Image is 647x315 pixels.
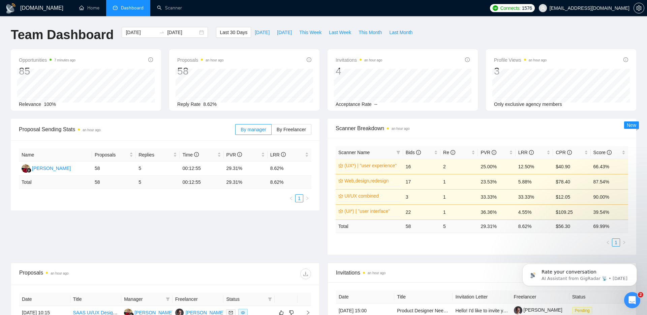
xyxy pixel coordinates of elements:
time: an hour ago [83,128,100,132]
a: Web,design,redesign [344,177,399,184]
span: PVR [226,152,242,157]
iframe: Intercom live chat [624,292,640,308]
span: left [289,196,293,200]
span: right [622,240,626,245]
td: 8.62 % [516,220,553,233]
span: mail [229,311,233,315]
td: 36.36% [478,204,515,220]
button: This Month [355,27,386,38]
span: info-circle [607,150,612,155]
span: swap-right [159,30,164,35]
span: info-circle [567,150,572,155]
span: [DATE] [277,29,292,36]
a: BP[PERSON_NAME] [175,310,224,315]
span: right [305,196,309,200]
button: Last Month [386,27,416,38]
th: Name [19,148,92,162]
span: Time [182,152,198,157]
span: This Week [299,29,321,36]
td: 58 [92,176,136,189]
td: 5 [136,176,180,189]
td: 69.99 % [591,220,628,233]
td: 17 [403,174,440,189]
th: Proposals [92,148,136,162]
a: UI/UX combined [344,192,399,200]
span: Bids [406,150,421,155]
span: info-circle [281,152,286,157]
span: right [300,310,310,315]
span: filter [268,297,272,301]
span: Invitations [336,268,628,277]
button: left [604,238,612,247]
td: 2 [440,159,478,174]
span: info-circle [416,150,421,155]
span: New [627,122,636,128]
a: searchScanner [157,5,182,11]
time: an hour ago [368,271,386,275]
div: Proposals [19,268,165,279]
span: info-circle [194,152,199,157]
span: -- [374,102,377,107]
span: crown [338,178,343,183]
span: crown [338,209,343,213]
td: Total [19,176,92,189]
span: Acceptance Rate [336,102,372,107]
span: Proposal Sending Stats [19,125,235,134]
span: LRR [270,152,286,157]
a: AG[PERSON_NAME] [22,165,71,171]
span: LRR [518,150,534,155]
button: [DATE] [273,27,296,38]
td: 00:12:55 [180,176,223,189]
button: setting [634,3,644,13]
td: 8.62 % [268,176,311,189]
span: filter [166,297,170,301]
td: 8.62% [268,162,311,176]
span: info-circle [492,150,496,155]
li: Previous Page [287,194,295,202]
span: 1576 [522,4,532,12]
span: Invitations [336,56,382,64]
span: [DATE] [255,29,270,36]
button: [DATE] [251,27,273,38]
td: 5.88% [516,174,553,189]
li: Previous Page [604,238,612,247]
span: Status [226,295,265,303]
a: (UX*) | "user experience" [344,162,399,169]
div: 3 [494,65,547,78]
th: Date [19,293,70,306]
a: Pending [572,308,595,313]
li: Next Page [303,194,311,202]
td: 5 [136,162,180,176]
td: 33.33% [478,189,515,204]
td: $40.90 [553,159,590,174]
span: By Freelancer [277,127,306,132]
span: left [606,240,610,245]
td: 23.53% [478,174,515,189]
td: 4.55% [516,204,553,220]
td: 90.00% [591,189,628,204]
a: setting [634,5,644,11]
th: Status [569,290,628,304]
span: to [159,30,164,35]
th: Freelancer [511,290,569,304]
time: an hour ago [364,58,382,62]
span: Replies [138,151,172,159]
td: $78.40 [553,174,590,189]
time: 7 minutes ago [54,58,75,62]
td: $ 56.30 [553,220,590,233]
time: an hour ago [206,58,223,62]
button: Last Week [325,27,355,38]
div: 58 [177,65,224,78]
span: Opportunities [19,56,75,64]
button: download [300,268,311,279]
span: Pending [572,307,592,314]
span: Last Week [329,29,351,36]
button: Last 30 Days [216,27,251,38]
span: 8.62% [203,102,217,107]
td: 25.00% [478,159,515,174]
a: 1 [296,195,303,202]
span: Proposals [177,56,224,64]
span: filter [396,150,400,154]
button: left [287,194,295,202]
